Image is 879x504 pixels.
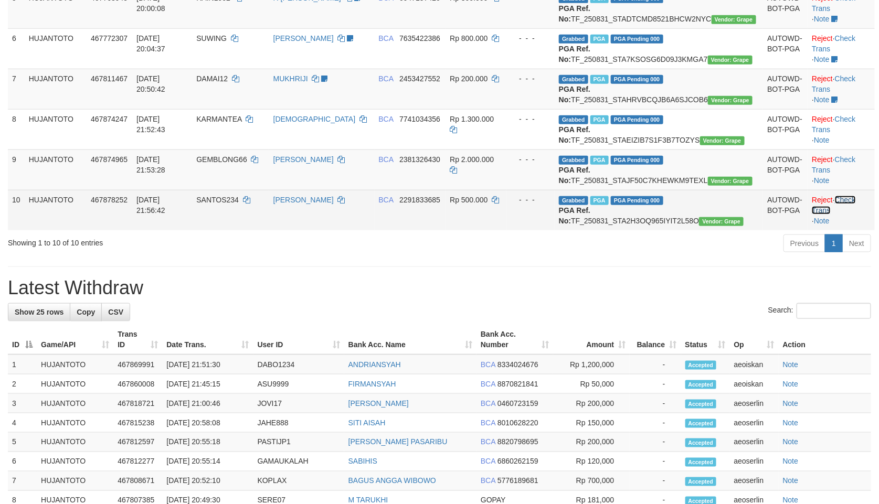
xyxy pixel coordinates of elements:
[37,471,113,491] td: HUJANTOTO
[814,217,830,225] a: Note
[825,234,843,252] a: 1
[783,399,799,408] a: Note
[497,438,538,446] span: Copy 8820798695 to clipboard
[763,109,808,149] td: AUTOWD-BOT-PGA
[590,156,609,165] span: Marked by aeoiskan
[730,394,779,413] td: aeoserlin
[25,69,87,109] td: HUJANTOTO
[348,457,377,466] a: SABIHIS
[450,155,494,164] span: Rp 2.000.000
[379,196,394,204] span: BCA
[8,69,25,109] td: 7
[162,394,253,413] td: [DATE] 21:00:46
[273,196,334,204] a: [PERSON_NAME]
[113,325,162,355] th: Trans ID: activate to sort column ascending
[685,458,717,467] span: Accepted
[808,109,875,149] td: · ·
[196,74,228,83] span: DAMAI12
[348,380,396,388] a: FIRMANSYAH
[8,433,37,452] td: 5
[497,360,538,369] span: Copy 8334024676 to clipboard
[779,325,871,355] th: Action
[348,438,448,446] a: [PERSON_NAME] PASARIBU
[113,452,162,471] td: 467812277
[553,413,630,433] td: Rp 150,000
[630,471,681,491] td: -
[511,73,550,84] div: - - -
[8,303,70,321] a: Show 25 rows
[196,155,247,164] span: GEMBLONG66
[611,156,663,165] span: PGA Pending
[783,477,799,485] a: Note
[685,419,717,428] span: Accepted
[37,325,113,355] th: Game/API: activate to sort column ascending
[559,156,588,165] span: Grabbed
[8,28,25,69] td: 6
[136,74,165,93] span: [DATE] 20:50:42
[730,452,779,471] td: aeoserlin
[708,96,753,105] span: Vendor URL: https://settle31.1velocity.biz
[37,452,113,471] td: HUJANTOTO
[8,325,37,355] th: ID: activate to sort column descending
[37,394,113,413] td: HUJANTOTO
[511,33,550,44] div: - - -
[25,28,87,69] td: HUJANTOTO
[379,115,394,123] span: BCA
[812,196,855,215] a: Check Trans
[812,115,833,123] a: Reject
[783,419,799,427] a: Note
[630,374,681,394] td: -
[685,380,717,389] span: Accepted
[162,374,253,394] td: [DATE] 21:45:15
[555,190,764,230] td: TF_250831_STA2H3OQ965IYIT2L58O
[497,457,538,466] span: Copy 6860262159 to clipboard
[25,190,87,230] td: HUJANTOTO
[763,149,808,190] td: AUTOWD-BOT-PGA
[712,15,756,24] span: Vendor URL: https://settle31.1velocity.biz
[273,155,334,164] a: [PERSON_NAME]
[348,477,436,485] a: BAGUS ANGGA WIBOWO
[91,155,128,164] span: 467874965
[399,115,440,123] span: Copy 7741034356 to clipboard
[553,355,630,374] td: Rp 1,200,000
[590,75,609,84] span: Marked by aeoserlin
[555,109,764,149] td: TF_250831_STAEIZIB7S1F3B7TOZYS
[611,196,663,205] span: PGA Pending
[481,457,495,466] span: BCA
[555,28,764,69] td: TF_250831_STA7KSOSG6D09J3KMGA7
[553,374,630,394] td: Rp 50,000
[842,234,871,252] a: Next
[559,75,588,84] span: Grabbed
[699,217,744,226] span: Vendor URL: https://settle31.1velocity.biz
[162,325,253,355] th: Date Trans.: activate to sort column ascending
[681,325,730,355] th: Status: activate to sort column ascending
[399,34,440,42] span: Copy 7635422386 to clipboard
[559,115,588,124] span: Grabbed
[162,413,253,433] td: [DATE] 20:58:08
[196,115,241,123] span: KARMANTEA
[450,74,488,83] span: Rp 200.000
[700,136,745,145] span: Vendor URL: https://settle31.1velocity.biz
[553,433,630,452] td: Rp 200,000
[814,95,830,104] a: Note
[8,233,358,248] div: Showing 1 to 10 of 10 entries
[812,115,855,134] a: Check Trans
[814,136,830,144] a: Note
[630,413,681,433] td: -
[783,234,825,252] a: Previous
[812,74,833,83] a: Reject
[348,399,409,408] a: [PERSON_NAME]
[37,413,113,433] td: HUJANTOTO
[481,399,495,408] span: BCA
[590,115,609,124] span: Marked by aeoiskan
[37,374,113,394] td: HUJANTOTO
[399,74,440,83] span: Copy 2453427552 to clipboard
[162,471,253,491] td: [DATE] 20:52:10
[708,177,753,186] span: Vendor URL: https://settle31.1velocity.biz
[379,155,394,164] span: BCA
[273,34,334,42] a: [PERSON_NAME]
[685,438,717,447] span: Accepted
[611,35,663,44] span: PGA Pending
[797,303,871,319] input: Search:
[812,34,855,53] a: Check Trans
